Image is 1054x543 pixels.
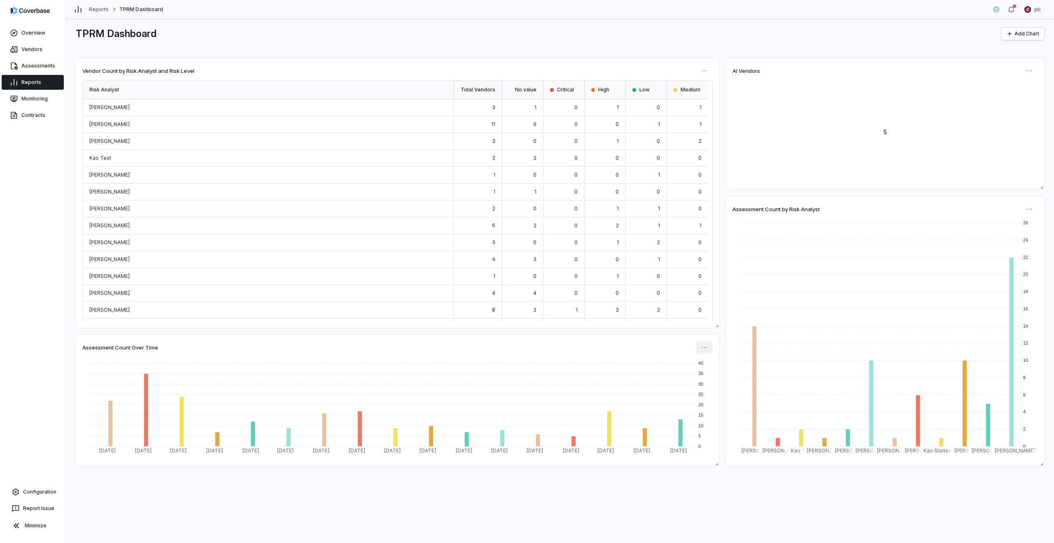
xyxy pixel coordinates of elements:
[89,222,130,228] span: [PERSON_NAME]
[492,104,495,110] span: 3
[617,104,619,110] span: 1
[698,290,702,296] span: 0
[698,239,702,245] span: 0
[574,189,578,195] span: 0
[2,58,64,73] a: Assessments
[1001,28,1044,40] button: Add Chart
[700,104,702,110] span: 1
[698,307,702,313] span: 0
[698,205,702,212] span: 0
[1023,220,1028,225] text: 26
[493,172,495,178] span: 1
[492,307,495,313] span: 8
[1023,289,1028,294] text: 18
[616,172,619,178] span: 0
[616,189,619,195] span: 0
[657,239,660,245] span: 2
[82,344,158,351] span: Assessment Count Over Time
[89,6,109,13] a: Reports
[534,189,536,195] span: 1
[1024,6,1031,13] img: pb undefined avatar
[1023,409,1026,414] text: 4
[83,81,454,99] div: Risk Analyst
[89,138,130,144] span: [PERSON_NAME]
[491,121,495,127] span: 11
[574,138,578,144] span: 0
[657,290,660,296] span: 0
[657,104,660,110] span: 0
[616,307,619,313] span: 3
[1023,255,1028,260] text: 22
[700,222,702,228] span: 1
[89,189,130,195] span: [PERSON_NAME]
[1023,444,1026,449] text: 0
[2,75,64,90] a: Reports
[1019,3,1046,16] button: pb undefined avatarpb
[732,205,820,213] span: Assessment Count by Risk Analyst
[616,256,619,262] span: 0
[883,128,887,136] span: 5
[454,81,502,99] div: Total Vendors
[657,155,660,161] span: 0
[89,104,130,110] span: [PERSON_NAME]
[1023,238,1028,242] text: 24
[657,307,660,313] span: 2
[616,121,619,127] span: 0
[1034,6,1041,13] span: pb
[698,361,703,366] text: 40
[698,371,703,376] text: 35
[1023,392,1026,397] text: 6
[2,42,64,57] a: Vendors
[639,86,650,93] span: Low
[492,155,495,161] span: 2
[658,256,660,262] span: 1
[533,205,536,212] span: 0
[574,155,578,161] span: 0
[492,256,495,262] span: 4
[534,222,536,228] span: 2
[3,485,62,499] a: Configuration
[574,290,578,296] span: 0
[1023,340,1028,345] text: 12
[492,290,495,296] span: 4
[657,189,660,195] span: 0
[657,138,660,144] span: 0
[89,307,130,313] span: [PERSON_NAME]
[698,172,702,178] span: 0
[533,256,536,262] span: 3
[700,121,702,127] span: 1
[574,121,578,127] span: 0
[574,256,578,262] span: 0
[698,189,702,195] span: 0
[11,7,50,15] img: logo-D7KZi-bG.svg
[493,189,495,195] span: 1
[698,412,703,417] text: 15
[533,138,536,144] span: 0
[698,402,703,407] text: 20
[617,205,619,212] span: 1
[89,172,130,178] span: [PERSON_NAME]
[89,155,111,161] span: Kao Test
[1023,375,1026,380] text: 8
[698,155,702,161] span: 0
[1023,324,1028,329] text: 14
[574,104,578,110] span: 0
[598,86,609,93] span: High
[699,138,702,144] span: 2
[89,290,130,296] span: [PERSON_NAME]
[574,172,578,178] span: 0
[533,239,536,245] span: 0
[617,138,619,144] span: 1
[1023,426,1026,431] text: 2
[3,517,62,534] button: Minimize
[698,273,702,279] span: 0
[533,273,536,279] span: 0
[492,205,495,212] span: 2
[2,108,64,123] a: Contracts
[574,205,578,212] span: 0
[576,307,578,313] span: 1
[534,307,536,313] span: 2
[1023,306,1028,311] text: 16
[658,205,660,212] span: 1
[698,423,703,428] text: 10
